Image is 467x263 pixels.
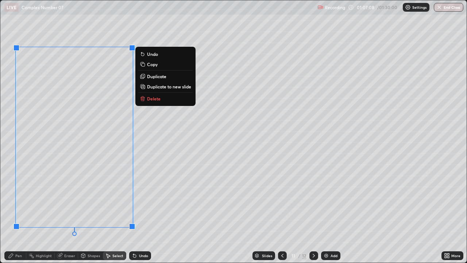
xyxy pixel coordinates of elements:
[138,60,193,69] button: Copy
[138,94,193,103] button: Delete
[290,254,297,258] div: 11
[138,50,193,58] button: Undo
[451,254,460,258] div: More
[139,254,148,258] div: Undo
[412,5,427,9] p: Settings
[138,82,193,91] button: Duplicate to new slide
[436,4,442,10] img: end-class-cross
[331,254,337,258] div: Add
[147,73,166,79] p: Duplicate
[7,4,16,10] p: LIVE
[15,254,22,258] div: Pen
[262,254,272,258] div: Slides
[147,84,191,89] p: Duplicate to new slide
[298,254,301,258] div: /
[434,3,463,12] button: End Class
[36,254,52,258] div: Highlight
[112,254,123,258] div: Select
[147,61,158,67] p: Copy
[88,254,100,258] div: Shapes
[147,96,161,102] p: Delete
[147,51,158,57] p: Undo
[138,72,193,81] button: Duplicate
[22,4,63,10] p: Complex Number 07
[302,252,306,259] div: 12
[64,254,75,258] div: Eraser
[323,253,329,259] img: add-slide-button
[405,4,411,10] img: class-settings-icons
[317,4,323,10] img: recording.375f2c34.svg
[325,5,345,10] p: Recording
